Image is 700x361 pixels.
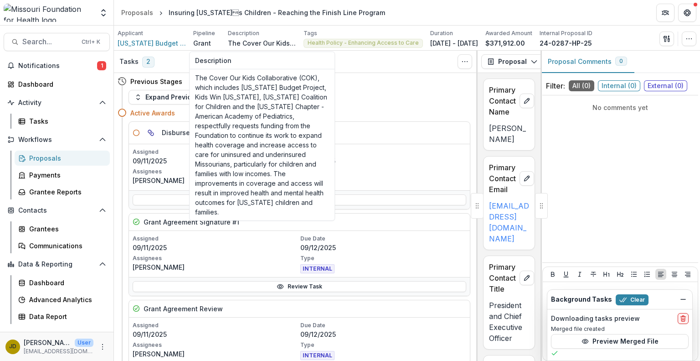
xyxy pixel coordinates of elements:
h5: Grant Agreement Signature #1 [144,217,239,227]
p: 09/11/2025 [133,243,299,252]
a: Payments [15,167,110,183]
p: 09/11/2025 [133,156,299,166]
p: Merged file created [551,325,689,333]
button: Clear [616,294,649,305]
p: [PERSON_NAME] [133,262,299,272]
p: User [75,339,93,347]
p: [PERSON_NAME] [24,338,71,347]
p: [EMAIL_ADDRESS][DOMAIN_NAME] [24,347,93,356]
button: Search... [4,33,110,51]
span: Activity [18,99,95,107]
h4: Previous Stages [130,77,182,86]
p: Internal Proposal ID [540,29,592,37]
p: Type [300,341,466,349]
p: Type [300,167,466,176]
button: Heading 2 [615,269,626,280]
h2: Background Tasks [551,296,612,303]
p: Due Date [300,235,466,243]
p: Assignees [133,254,299,262]
p: Description [228,29,259,37]
p: Pipeline [193,29,215,37]
p: Grant [193,38,211,48]
button: edit [520,94,534,108]
button: Align Left [655,269,666,280]
a: Grantee Reports [15,184,110,199]
span: Notifications [18,62,97,70]
button: delete [678,313,689,324]
button: More [97,341,108,352]
button: Align Right [682,269,693,280]
button: Preview Merged File [551,334,689,349]
button: Notifications1 [4,58,110,73]
button: Get Help [678,4,696,22]
p: Due Date [300,148,466,156]
button: edit [520,171,534,186]
p: President and Chief Executive Officer [489,300,529,344]
a: Dashboard [4,77,110,92]
button: Open Data & Reporting [4,257,110,272]
span: 1 [97,61,106,70]
div: Dashboard [29,278,103,288]
p: [PERSON_NAME] [133,349,299,359]
a: Dashboard [15,275,110,290]
p: 09/12/2025 [300,330,466,339]
a: Proposals [118,6,157,19]
p: No comments yet [546,103,695,112]
button: Open Activity [4,95,110,110]
p: $371,912.00 [485,38,525,48]
div: Dashboard [18,79,103,89]
a: [US_STATE] Budget Project [118,38,186,48]
div: Proposals [29,153,103,163]
span: INTERNAL [300,351,335,360]
div: Insuring [US_STATE]s Children - Reaching the Finish Line Program [169,8,385,17]
div: Data Report [29,312,103,321]
button: Strike [588,269,599,280]
button: Proposal [481,54,544,69]
p: [PERSON_NAME] [133,176,299,185]
img: Missouri Foundation for Health logo [4,4,93,22]
button: Proposal Comments [540,51,634,73]
span: Health Policy - Enhancing Access to Care [308,40,419,46]
p: Assigned [133,235,299,243]
p: Filter: [546,80,565,91]
p: Assignees [133,341,299,349]
p: Assigned [133,321,299,330]
button: Dismiss [678,294,689,305]
a: Data Report [15,309,110,324]
button: Open entity switcher [97,4,110,22]
button: Open Workflows [4,132,110,147]
span: External ( 0 ) [644,80,687,91]
h5: Disbursement Notification [162,128,246,137]
span: Contacts [18,207,95,215]
a: Tasks [15,114,110,129]
button: Open Contacts [4,203,110,218]
p: Assignees [133,167,299,176]
p: Primary Contact Email [489,162,516,195]
div: Advanced Analytics [29,295,103,304]
p: Applicant [118,29,143,37]
p: [PERSON_NAME] [489,123,529,145]
button: Align Center [669,269,680,280]
p: Awarded Amount [485,29,532,37]
span: Data & Reporting [18,261,95,268]
h3: Tasks [119,58,139,66]
span: Search... [22,37,76,46]
div: Proposals [121,8,153,17]
p: Primary Contact Title [489,262,516,294]
button: Parent task [144,126,158,140]
h2: Downloading tasks preview [551,315,640,323]
a: Review Task [133,281,466,292]
span: 0 [619,58,623,64]
div: Grantee Reports [29,187,103,197]
p: Primary Contact Name [489,84,516,117]
a: [EMAIL_ADDRESS][DOMAIN_NAME] [489,201,529,243]
div: Communications [29,241,103,251]
a: Communications [15,238,110,253]
button: Underline [561,269,571,280]
span: Internal ( 0 ) [598,80,640,91]
h4: Active Awards [130,108,175,118]
button: Expand Previous 8 Stages [129,90,236,105]
h5: Grant Agreement Review [144,304,223,314]
button: Bold [547,269,558,280]
button: Bullet List [628,269,639,280]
